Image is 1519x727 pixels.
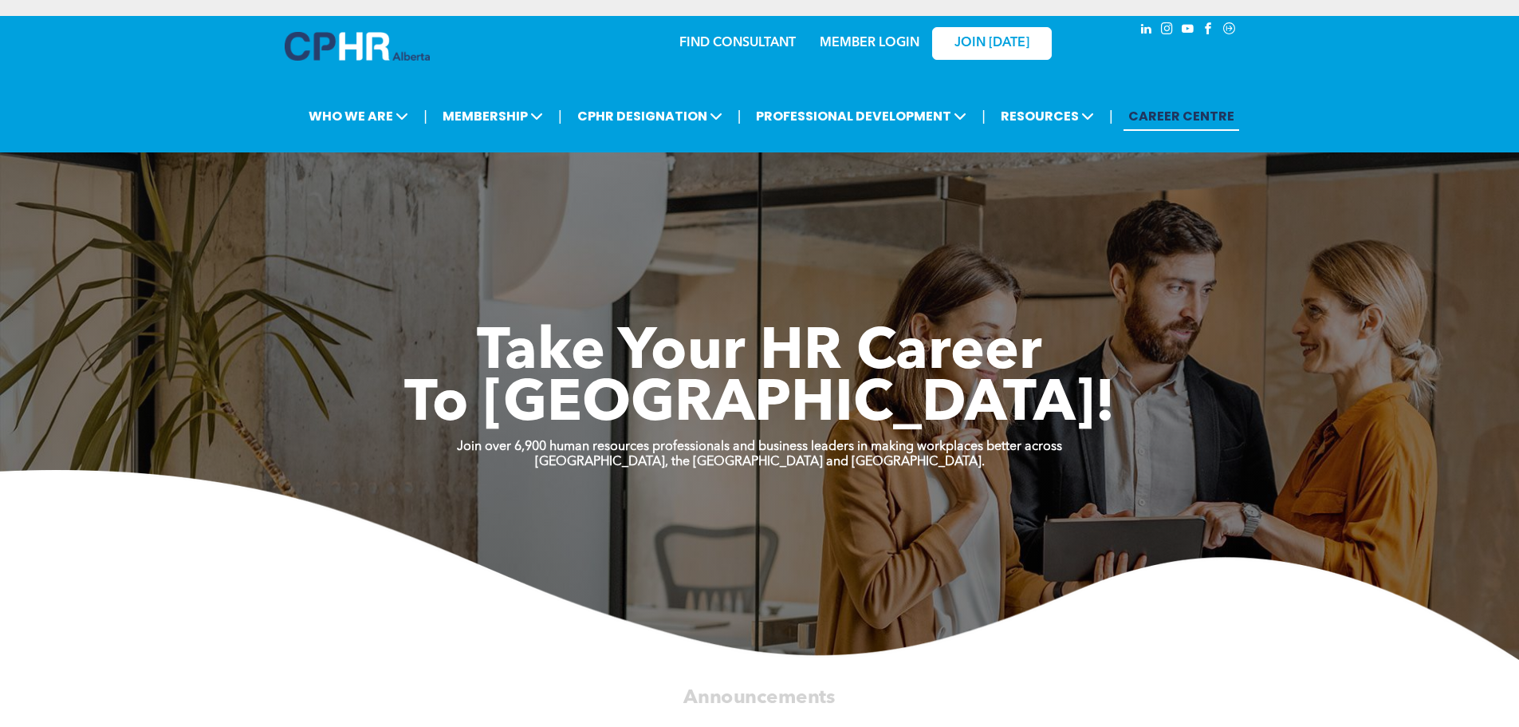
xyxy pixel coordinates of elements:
a: youtube [1179,20,1197,41]
span: CPHR DESIGNATION [573,101,727,131]
img: A blue and white logo for cp alberta [285,32,430,61]
span: Take Your HR Career [477,325,1042,382]
span: WHO WE ARE [304,101,413,131]
a: linkedin [1138,20,1155,41]
strong: Join over 6,900 human resources professionals and business leaders in making workplaces better ac... [457,441,1062,453]
span: MEMBERSHIP [438,101,548,131]
a: facebook [1200,20,1218,41]
a: instagram [1159,20,1176,41]
a: FIND CONSULTANT [679,37,796,49]
span: PROFESSIONAL DEVELOPMENT [751,101,971,131]
li: | [982,100,986,132]
a: Social network [1221,20,1238,41]
span: Announcements [683,688,835,707]
strong: [GEOGRAPHIC_DATA], the [GEOGRAPHIC_DATA] and [GEOGRAPHIC_DATA]. [535,456,985,468]
a: JOIN [DATE] [932,27,1052,60]
a: MEMBER LOGIN [820,37,919,49]
li: | [558,100,562,132]
li: | [423,100,427,132]
span: To [GEOGRAPHIC_DATA]! [404,377,1116,434]
li: | [1109,100,1113,132]
span: JOIN [DATE] [954,36,1029,51]
li: | [738,100,742,132]
span: RESOURCES [996,101,1099,131]
a: CAREER CENTRE [1124,101,1239,131]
